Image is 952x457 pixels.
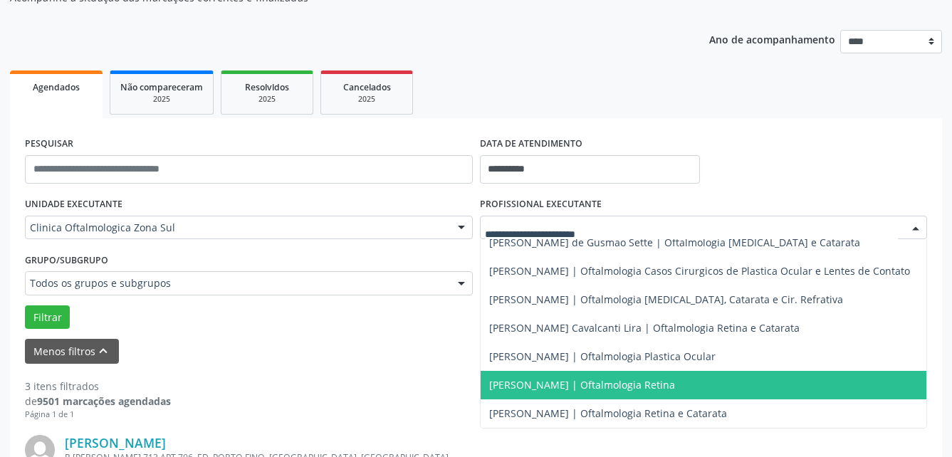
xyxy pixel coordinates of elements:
span: Resolvidos [245,81,289,93]
span: [PERSON_NAME] Cavalcanti Lira | Oftalmologia Retina e Catarata [489,321,800,335]
i: keyboard_arrow_up [95,343,111,359]
span: [PERSON_NAME] | Oftalmologia Retina [489,378,675,392]
label: PROFISSIONAL EXECUTANTE [480,194,602,216]
span: [PERSON_NAME] | Oftalmologia Casos Cirurgicos de Plastica Ocular e Lentes de Contato [489,264,910,278]
span: Cancelados [343,81,391,93]
button: Filtrar [25,305,70,330]
label: DATA DE ATENDIMENTO [480,133,582,155]
button: Menos filtroskeyboard_arrow_up [25,339,119,364]
div: Página 1 de 1 [25,409,171,421]
span: Agendados [33,81,80,93]
div: 2025 [331,94,402,105]
span: [PERSON_NAME] | Oftalmologia [MEDICAL_DATA], Catarata e Cir. Refrativa [489,293,843,306]
span: Todos os grupos e subgrupos [30,276,444,290]
a: [PERSON_NAME] [65,435,166,451]
span: Não compareceram [120,81,203,93]
label: Grupo/Subgrupo [25,249,108,271]
div: 2025 [120,94,203,105]
span: [PERSON_NAME] | Oftalmologia Plastica Ocular [489,350,716,363]
span: [PERSON_NAME] de Gusmao Sette | Oftalmologia [MEDICAL_DATA] e Catarata [489,236,860,249]
div: 3 itens filtrados [25,379,171,394]
p: Ano de acompanhamento [709,30,835,48]
div: de [25,394,171,409]
label: UNIDADE EXECUTANTE [25,194,122,216]
strong: 9501 marcações agendadas [37,394,171,408]
span: [PERSON_NAME] | Oftalmologia Retina e Catarata [489,406,727,420]
span: Clinica Oftalmologica Zona Sul [30,221,444,235]
div: 2025 [231,94,303,105]
label: PESQUISAR [25,133,73,155]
